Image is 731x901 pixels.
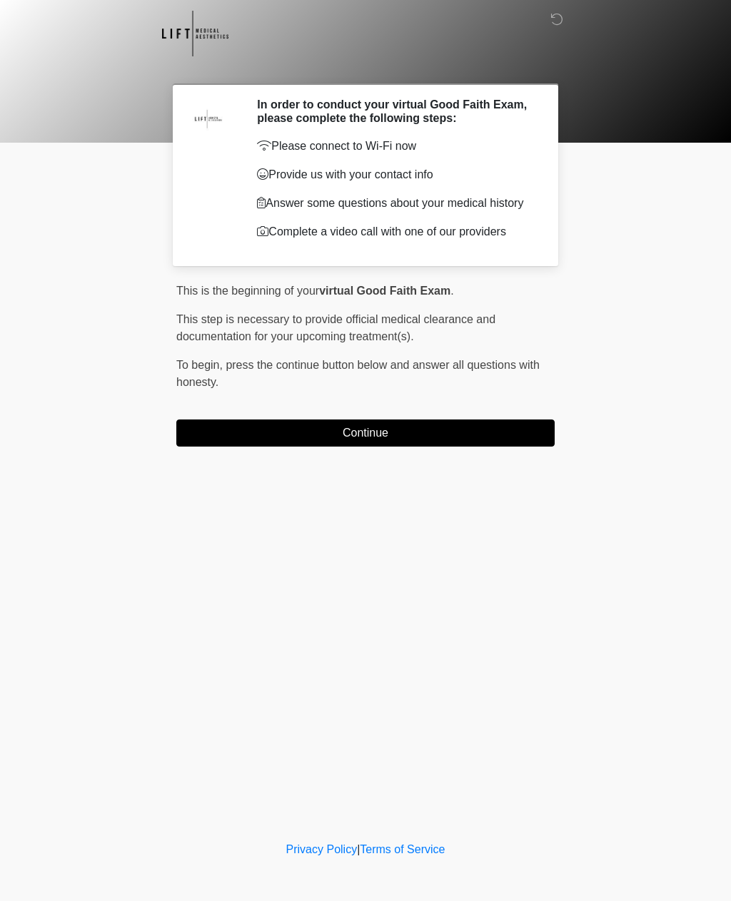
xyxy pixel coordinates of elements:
span: . [450,285,453,297]
span: This is the beginning of your [176,285,319,297]
p: Please connect to Wi-Fi now [257,138,533,155]
img: Lift Medical Aesthetics Logo [162,11,228,56]
a: Terms of Service [360,843,445,855]
a: | [357,843,360,855]
a: Privacy Policy [286,843,358,855]
strong: virtual Good Faith Exam [319,285,450,297]
p: Provide us with your contact info [257,166,533,183]
h2: In order to conduct your virtual Good Faith Exam, please complete the following steps: [257,98,533,125]
span: press the continue button below and answer all questions with honesty. [176,359,540,388]
button: Continue [176,419,555,447]
p: Answer some questions about your medical history [257,195,533,212]
span: To begin, [176,359,226,371]
span: This step is necessary to provide official medical clearance and documentation for your upcoming ... [176,313,495,342]
img: Agent Avatar [187,98,230,141]
p: Complete a video call with one of our providers [257,223,533,240]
